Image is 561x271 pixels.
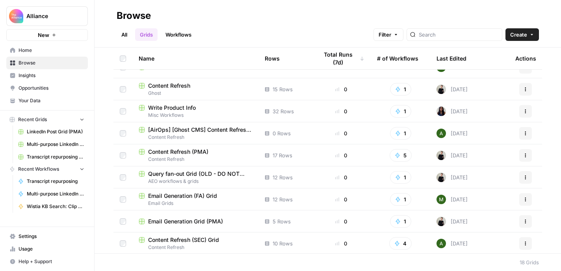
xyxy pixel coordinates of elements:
[273,107,294,115] span: 32 Rows
[139,82,252,97] a: Content RefreshGhost
[9,9,23,23] img: Alliance Logo
[18,116,47,123] span: Recent Grids
[437,173,468,182] div: [DATE]
[6,6,88,26] button: Workspace: Alliance
[19,245,84,253] span: Usage
[139,200,252,207] span: Email Grids
[6,82,88,94] a: Opportunities
[437,217,468,226] div: [DATE]
[38,31,49,39] span: New
[139,134,252,141] span: Content Refresh
[390,149,412,162] button: 5
[318,85,364,93] div: 0
[6,243,88,255] a: Usage
[139,178,252,185] span: AEO workflows & grids
[437,129,446,138] img: d65nc20463hou62czyfowuui0u3g
[27,128,84,135] span: LinkedIn Post Grid (PMA)
[139,170,252,185] a: Query fan-out Grid (OLD - DO NOT USE)AEO workflows & grids
[390,105,411,118] button: 1
[19,59,84,66] span: Browse
[139,126,252,141] a: [AirOps] [Ghost CMS] Content Refresh GridContent Refresh
[437,239,468,248] div: [DATE]
[139,48,252,69] div: Name
[18,166,59,173] span: Recent Workflows
[139,90,252,97] span: Ghost
[389,237,412,250] button: 4
[318,240,364,247] div: 0
[19,47,84,54] span: Home
[148,82,190,90] span: Content Refresh
[139,156,252,163] span: Content Refresh
[437,129,468,138] div: [DATE]
[27,153,84,160] span: Transcript repurposing Grid
[117,28,132,41] a: All
[437,85,446,94] img: rzyuksnmva7rad5cmpd7k6b2ndco
[318,195,364,203] div: 0
[437,195,468,204] div: [DATE]
[6,230,88,243] a: Settings
[139,244,252,251] span: Content Refresh
[148,236,219,244] span: Content Refresh (SEC) Grid
[19,258,84,265] span: Help + Support
[437,151,468,160] div: [DATE]
[139,218,252,225] a: Email Generation Grid (PMA)
[139,104,252,119] a: Write Product InfoMisc Workflows
[19,233,84,240] span: Settings
[437,195,446,204] img: l5bw1boy7i1vzeyb5kvp5qo3zmc4
[117,9,151,22] div: Browse
[419,31,499,39] input: Search
[139,236,252,251] a: Content Refresh (SEC) GridContent Refresh
[148,148,208,156] span: Content Refresh (PMA)
[437,107,468,116] div: [DATE]
[161,28,196,41] a: Workflows
[6,57,88,69] a: Browse
[273,151,292,159] span: 17 Rows
[273,240,293,247] span: 10 Rows
[437,173,446,182] img: rzyuksnmva7rad5cmpd7k6b2ndco
[273,129,291,137] span: 0 Rows
[15,138,88,151] a: Multi-purpose LinkedIn Workflow Grid
[318,218,364,225] div: 0
[510,31,527,39] span: Create
[19,85,84,92] span: Opportunities
[19,97,84,104] span: Your Data
[15,125,88,138] a: LinkedIn Post Grid (PMA)
[15,200,88,213] a: Wistia KB Search: Clip & Takeaway Generator
[148,126,252,134] span: [AirOps] [Ghost CMS] Content Refresh Grid
[390,83,411,96] button: 1
[15,188,88,200] a: Multi-purpose LinkedIn Workflow
[6,114,88,125] button: Recent Grids
[26,12,74,20] span: Alliance
[437,151,446,160] img: rzyuksnmva7rad5cmpd7k6b2ndco
[505,28,539,41] button: Create
[6,29,88,41] button: New
[520,258,539,266] div: 18 Grids
[437,107,446,116] img: rox323kbkgutb4wcij4krxobkpon
[139,112,252,119] span: Misc Workflows
[437,239,446,248] img: d65nc20463hou62czyfowuui0u3g
[390,171,411,184] button: 1
[318,173,364,181] div: 0
[135,28,158,41] a: Grids
[318,107,364,115] div: 0
[6,255,88,268] button: Help + Support
[27,141,84,148] span: Multi-purpose LinkedIn Workflow Grid
[273,85,293,93] span: 15 Rows
[19,72,84,79] span: Insights
[318,151,364,159] div: 0
[6,44,88,57] a: Home
[379,31,391,39] span: Filter
[148,192,217,200] span: Email Generation (FA) Grid
[27,203,84,210] span: Wistia KB Search: Clip & Takeaway Generator
[6,69,88,82] a: Insights
[437,48,466,69] div: Last Edited
[139,192,252,207] a: Email Generation (FA) GridEmail Grids
[377,48,418,69] div: # of Workflows
[265,48,280,69] div: Rows
[318,129,364,137] div: 0
[27,178,84,185] span: Transcript repurposing
[437,217,446,226] img: rzyuksnmva7rad5cmpd7k6b2ndco
[273,218,291,225] span: 5 Rows
[390,215,411,228] button: 1
[15,175,88,188] a: Transcript repurposing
